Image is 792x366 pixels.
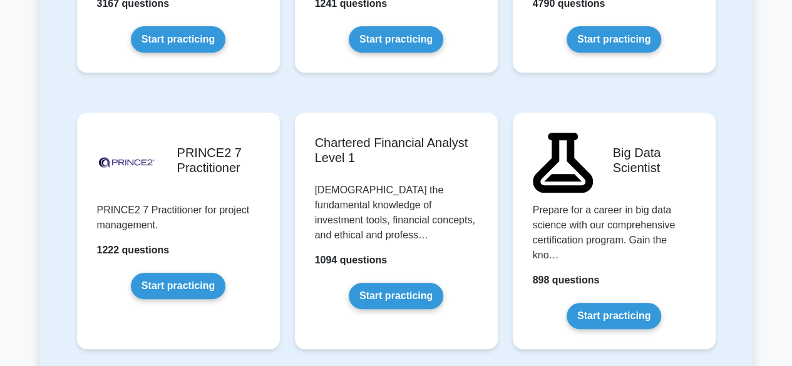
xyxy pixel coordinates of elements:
a: Start practicing [567,303,661,329]
a: Start practicing [131,26,225,53]
a: Start practicing [349,283,443,309]
a: Start practicing [131,273,225,299]
a: Start practicing [349,26,443,53]
a: Start practicing [567,26,661,53]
